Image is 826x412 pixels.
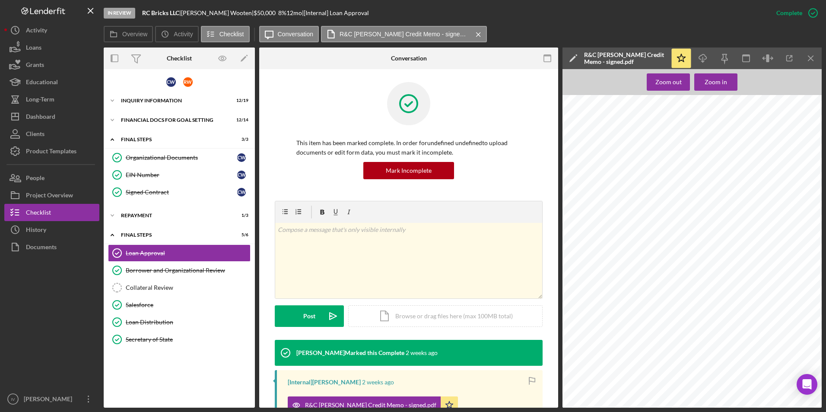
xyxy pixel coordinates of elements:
label: Overview [122,31,147,38]
span: $50,100 [644,244,656,248]
div: | [Internal] Loan Approval [302,10,369,16]
button: Long-Term [4,91,99,108]
span: INTEREST [579,301,598,304]
time: 2025-09-04 21:15 [362,379,394,386]
div: Loan Approval [126,250,250,257]
span: LOAN [654,196,665,200]
div: Secretary of State [126,336,250,343]
span: GU [578,332,584,336]
span: A [584,332,587,336]
span: [PERSON_NAME] , CLO [756,374,799,378]
span: Business [736,194,750,198]
span: N/A [746,303,752,307]
a: People [4,169,99,187]
a: Loan Approval [108,244,251,262]
span: Prime + [605,301,617,304]
span: [PERSON_NAME] [600,225,634,229]
span: RANTORS [587,332,606,336]
span: DATE _[DATE]__________________ [741,357,803,361]
div: Educational [26,73,58,93]
span: Matrix [592,199,604,203]
span: EXISTING [582,212,601,216]
span: American/Non- [609,185,634,189]
button: Activity [4,22,99,39]
div: Collateral Review [126,284,250,291]
span: RACE/ [584,183,596,187]
div: Complete [776,4,802,22]
span: SEARCH [758,212,774,216]
span: BUSINESS [581,171,600,175]
span: Closing Fee [695,303,714,307]
button: Product Templates [4,143,99,160]
span: RECOMMENDED BY: NAME_____Aida Richardson___ [576,357,674,361]
span: $50,000 [254,9,276,16]
div: Clients [26,125,44,145]
span: No [739,185,743,189]
span: TERM/AMORTIZATION [749,275,793,279]
time: 2025-09-04 21:15 [406,349,438,356]
span: JOBS [642,208,652,212]
div: Grants [26,56,44,76]
span: [PERSON_NAME] [691,371,710,373]
span: $100 [798,303,806,307]
div: [PERSON_NAME] Wooten | [181,10,254,16]
span: IL [753,171,757,175]
span: , [715,371,715,373]
span: BORROWER [578,160,602,164]
button: Checklist [201,26,250,42]
div: Activity [26,22,47,41]
span: APPROVAL SIGNATURES: ______________________________ [576,370,686,374]
div: 5 / 6 [233,232,248,238]
span: UCC [762,208,770,212]
span: $50,100 [613,281,625,285]
div: Conversation [391,55,427,62]
div: R&C [PERSON_NAME] Credit Memo - signed.pdf [584,51,666,65]
text: IV [11,397,15,402]
label: Conversation [278,31,314,38]
a: Borrower and Organizational Review [108,262,251,279]
a: History [4,221,99,238]
div: Dashboard [26,108,55,127]
div: Loan Distribution [126,319,250,326]
span: BUSINESS ASSETS [578,326,612,330]
span: 531311 [794,194,806,198]
span: ZIP [778,174,785,177]
span: Other Fees: [765,301,784,304]
div: Open Intercom Messenger [797,374,817,395]
span: 8.5% [656,303,664,307]
span: RC Bricks LLC [641,159,666,164]
div: People [26,169,44,189]
span: [GEOGRAPHIC_DATA], [GEOGRAPHIC_DATA] 62025 [607,176,702,180]
span: CDT [730,371,734,373]
div: Zoom in [705,73,727,91]
span: 00 [727,371,730,373]
button: R&C [PERSON_NAME] Credit Memo - signed.pdf [321,26,487,42]
button: Checklist [4,204,99,221]
span: JOBS [700,208,710,212]
span: Limited Liability Company [630,166,676,170]
a: Signed ContractCW [108,184,251,201]
span: LOAN AMOUNT [604,275,634,279]
span: STATE [736,174,749,177]
span: 14 [721,371,724,373]
span: BUSINESS TYPE [578,166,609,170]
div: [PERSON_NAME] Marked this Complete [296,349,404,356]
div: C W [237,171,246,179]
div: FINAL STEPS [121,137,227,142]
span: ADDRESS [581,176,600,180]
button: Dashboard [4,108,99,125]
span: [GEOGRAPHIC_DATA] [715,171,755,175]
span: R/E [578,320,585,323]
span: [DEMOGRAPHIC_DATA] [614,190,658,193]
span: LOAN OFFICER [696,166,726,170]
div: C W [237,188,246,196]
div: | [142,10,181,16]
span: RATE [583,305,594,309]
span: JOBS [586,208,596,212]
span: TYPE [654,201,664,205]
button: Mark Incomplete [363,162,454,179]
button: IV[PERSON_NAME] [4,390,99,408]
